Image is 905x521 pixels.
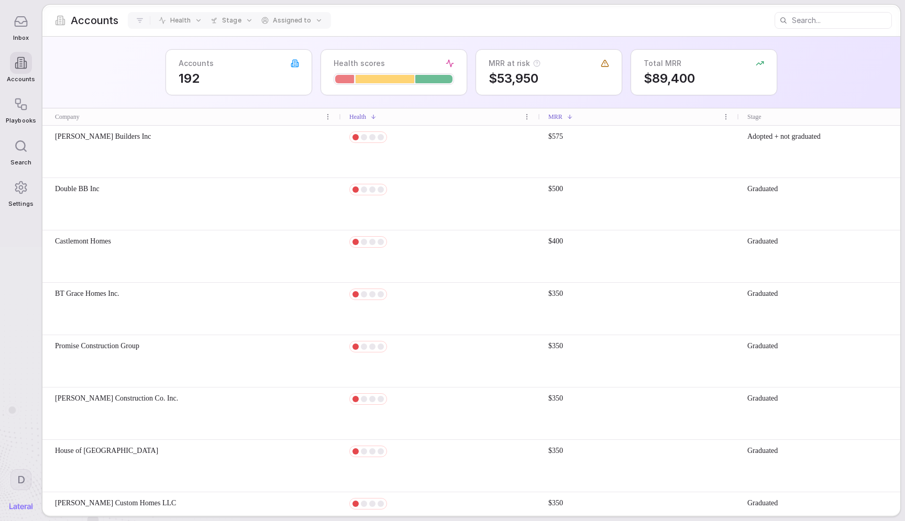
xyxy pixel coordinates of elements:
span: $350 [548,290,563,297]
span: $89,400 [644,71,764,86]
a: Inbox [6,5,36,47]
span: Double BB Inc [55,184,100,194]
input: Search... [792,13,891,28]
span: Search [10,159,31,166]
span: Accounts [7,76,35,83]
span: $53,950 [489,71,609,86]
span: Graduated [747,394,778,402]
span: MRR [548,112,562,121]
span: [PERSON_NAME] Construction Co. Inc. [55,393,178,404]
span: House of [GEOGRAPHIC_DATA] [55,446,158,456]
span: Stage [747,112,761,121]
span: Stage [222,16,241,25]
span: Settings [8,201,33,207]
span: Company [55,112,80,121]
span: $575 [548,132,563,140]
span: Health [349,112,366,121]
span: Graduated [747,447,778,455]
span: Health scores [334,58,385,69]
span: Adopted + not graduated [747,132,821,140]
span: $400 [548,237,563,245]
span: Graduated [747,342,778,350]
span: [PERSON_NAME] Builders Inc [55,131,151,142]
span: Inbox [13,35,29,41]
span: Promise Construction Group [55,341,139,351]
span: BT Grace Homes Inc. [55,289,119,299]
span: Graduated [747,499,778,507]
span: Assigned to [273,16,311,25]
span: Total MRR [644,58,681,69]
span: Castlemont Homes [55,236,111,247]
span: $350 [548,499,563,507]
span: Health [170,16,191,25]
a: Settings [6,171,36,213]
div: MRR at risk [489,58,540,69]
span: 192 [179,71,299,86]
a: Accounts [6,47,36,88]
span: Graduated [747,237,778,245]
span: Graduated [747,185,778,193]
span: $350 [548,447,563,455]
span: Playbooks [6,117,36,124]
a: Playbooks [6,88,36,129]
img: Lateral [9,503,32,509]
span: Accounts [179,58,214,69]
span: $500 [548,185,563,193]
span: $350 [548,394,563,402]
span: Accounts [71,13,118,28]
span: Graduated [747,290,778,297]
span: [PERSON_NAME] Custom Homes LLC [55,498,176,508]
span: $350 [548,342,563,350]
span: D [17,473,25,486]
